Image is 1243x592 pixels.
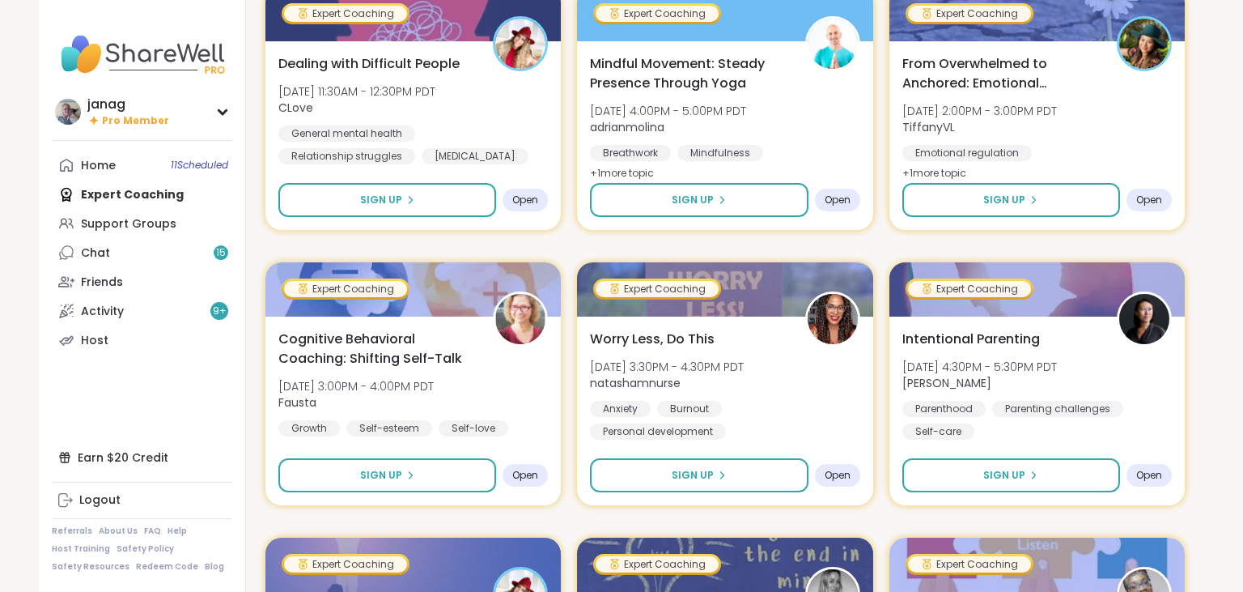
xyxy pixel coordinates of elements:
div: Expert Coaching [596,6,719,22]
button: Sign Up [590,458,808,492]
b: adrianmolina [590,119,664,135]
button: Sign Up [278,183,496,217]
span: Intentional Parenting [902,330,1040,349]
a: Help [168,526,187,537]
div: Support Groups [81,216,176,232]
div: janag [87,96,169,113]
div: Parenthood [902,401,986,417]
div: Expert Coaching [284,281,407,297]
span: Open [512,194,538,207]
div: Home [81,158,116,174]
a: About Us [99,526,138,537]
span: Open [512,469,538,482]
span: Worry Less, Do This [590,330,715,349]
button: Sign Up [278,458,496,492]
div: Earn $20 Credit [52,443,232,472]
div: Expert Coaching [908,281,1031,297]
div: Friends [81,275,123,291]
div: Parenting challenges [992,401,1123,417]
span: Mindful Movement: Steady Presence Through Yoga [590,54,787,93]
img: adrianmolina [808,19,858,69]
span: Sign Up [983,193,1025,207]
div: Emotional regulation [902,145,1032,161]
button: Sign Up [590,183,808,217]
a: Referrals [52,526,92,537]
div: Breathwork [590,145,671,161]
b: natashamnurse [590,375,681,391]
a: Blog [205,561,224,573]
button: Sign Up [902,458,1120,492]
img: TiffanyVL [1119,19,1169,69]
div: General mental health [278,126,415,142]
span: [DATE] 4:00PM - 5:00PM PDT [590,103,746,119]
span: [DATE] 4:30PM - 5:30PM PDT [902,359,1057,375]
a: Activity9+ [52,296,232,326]
span: Open [1136,469,1162,482]
div: Expert Coaching [284,6,407,22]
button: Sign Up [902,183,1120,217]
span: [DATE] 3:00PM - 4:00PM PDT [278,378,434,394]
div: Growth [278,420,340,437]
div: Personal development [590,424,726,440]
b: Fausta [278,394,316,411]
img: Natasha [1119,294,1169,344]
div: Relationship struggles [278,148,415,164]
span: [DATE] 3:30PM - 4:30PM PDT [590,359,744,375]
img: natashamnurse [808,294,858,344]
a: Redeem Code [136,561,198,573]
span: Sign Up [672,468,714,483]
b: CLove [278,100,313,116]
div: Activity [81,304,124,320]
img: janag [55,99,81,125]
span: Open [825,469,851,482]
div: [MEDICAL_DATA] [422,148,528,164]
span: Sign Up [360,193,402,207]
div: Expert Coaching [908,556,1031,573]
span: Sign Up [360,468,402,483]
span: Pro Member [102,114,169,128]
span: Dealing with Difficult People [278,54,460,74]
span: 15 [216,246,226,260]
div: Self-care [902,424,974,440]
div: Host [81,333,108,349]
span: Open [1136,194,1162,207]
a: Friends [52,267,232,296]
span: Sign Up [983,468,1025,483]
span: Cognitive Behavioral Coaching: Shifting Self-Talk [278,330,475,368]
div: Expert Coaching [284,556,407,573]
b: TiffanyVL [902,119,955,135]
div: Expert Coaching [908,6,1031,22]
a: Logout [52,486,232,515]
a: Chat15 [52,238,232,267]
div: Expert Coaching [596,281,719,297]
span: Sign Up [672,193,714,207]
a: Host [52,326,232,355]
div: Self-esteem [346,420,432,437]
img: CLove [495,19,545,69]
span: 11 Scheduled [171,159,228,172]
a: Home11Scheduled [52,151,232,180]
a: Support Groups [52,209,232,238]
span: [DATE] 11:30AM - 12:30PM PDT [278,83,435,100]
a: Safety Resources [52,561,129,573]
img: Fausta [495,294,545,344]
div: Logout [79,492,121,509]
img: ShareWell Nav Logo [52,26,232,83]
a: FAQ [144,526,161,537]
div: Expert Coaching [596,556,719,573]
span: Open [825,194,851,207]
span: [DATE] 2:00PM - 3:00PM PDT [902,103,1057,119]
div: Mindfulness [677,145,763,161]
div: Anxiety [590,401,651,417]
div: Burnout [657,401,722,417]
b: [PERSON_NAME] [902,375,991,391]
div: Chat [81,245,110,262]
span: 9 + [213,305,227,318]
a: Host Training [52,543,110,555]
div: Self-love [439,420,508,437]
span: From Overwhelmed to Anchored: Emotional Regulation [902,54,1099,93]
a: Safety Policy [117,543,174,555]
